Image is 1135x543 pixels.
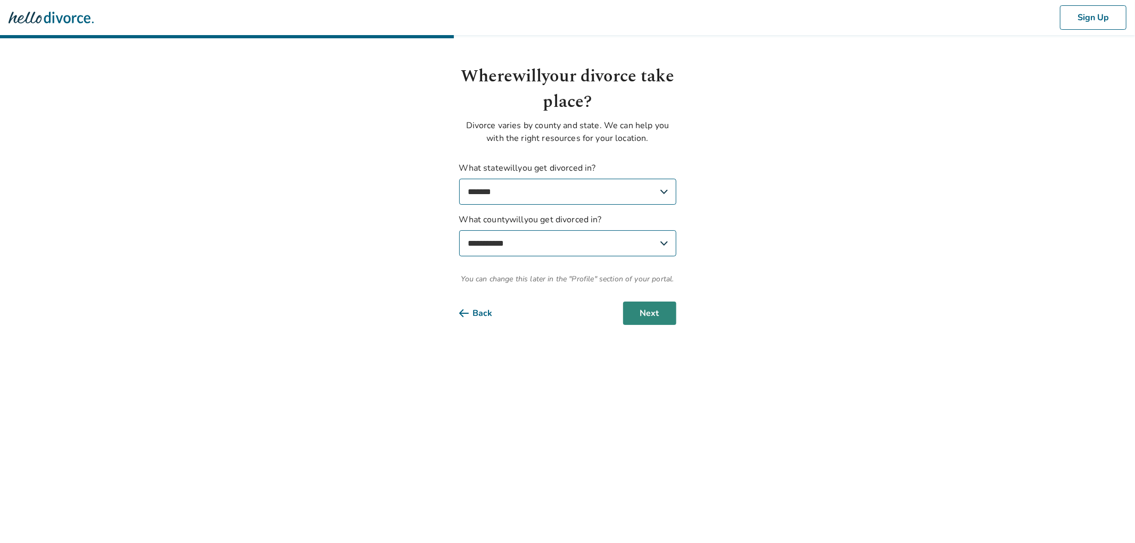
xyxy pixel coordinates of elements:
[459,213,676,256] label: What county will you get divorced in?
[623,302,676,325] button: Next
[459,273,676,285] span: You can change this later in the "Profile" section of your portal.
[459,230,676,256] select: What countywillyou get divorced in?
[1060,5,1126,30] button: Sign Up
[1082,492,1135,543] iframe: Chat Widget
[459,302,510,325] button: Back
[459,119,676,145] p: Divorce varies by county and state. We can help you with the right resources for your location.
[459,179,676,205] select: What statewillyou get divorced in?
[9,7,94,28] img: Hello Divorce Logo
[459,64,676,115] h1: Where will your divorce take place?
[459,162,676,205] label: What state will you get divorced in?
